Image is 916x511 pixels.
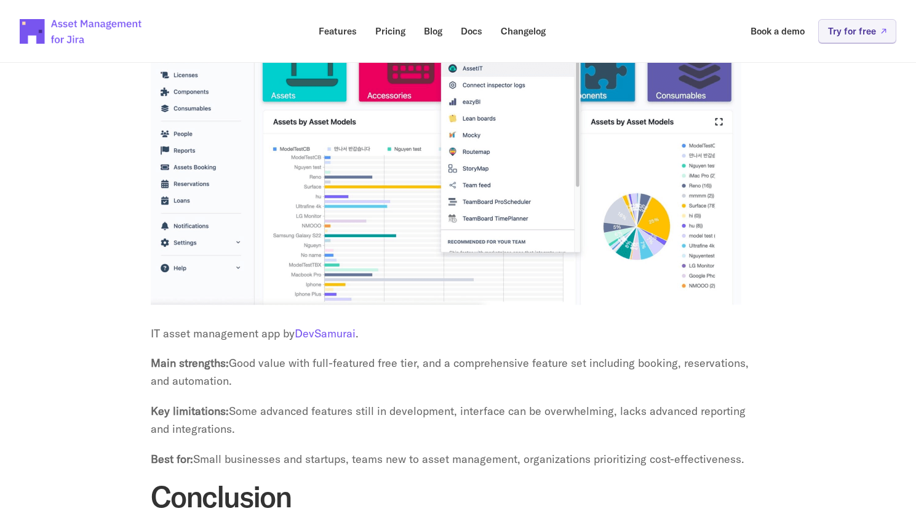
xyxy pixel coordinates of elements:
[492,19,554,43] a: Changelog
[828,26,876,36] p: Try for free
[151,356,229,370] strong: Main strengths:
[818,19,896,43] a: Try for free
[415,19,451,43] a: Blog
[375,26,405,36] p: Pricing
[461,26,482,36] p: Docs
[151,451,766,469] p: Small businesses and startups, teams new to asset management, organizations prioritizing cost-eff...
[151,403,766,438] p: Some advanced features still in development, interface can be overwhelming, lacks advanced report...
[151,452,193,466] strong: Best for:
[452,19,491,43] a: Docs
[151,355,766,390] p: Good value with full-featured free tier, and a comprehensive feature set including booking, reser...
[295,326,356,340] a: DevSamurai
[367,19,414,43] a: Pricing
[751,26,805,36] p: Book a demo
[310,19,365,43] a: Features
[501,26,546,36] p: Changelog
[151,404,229,418] strong: Key limitations:
[742,19,813,43] a: Book a demo
[151,325,766,343] p: IT asset management app by .
[424,26,442,36] p: Blog
[319,26,357,36] p: Features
